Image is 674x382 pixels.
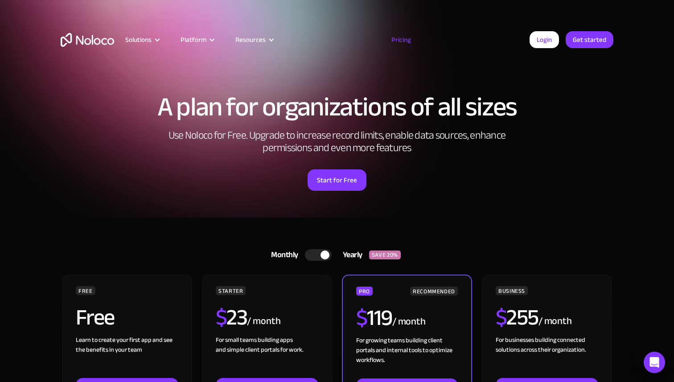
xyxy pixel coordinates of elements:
div: BUSINESS [496,286,528,295]
div: Learn to create your first app and see the benefits in your team ‍ [76,335,178,378]
div: Resources [224,34,284,45]
div: RECOMMENDED [410,287,458,296]
div: Solutions [125,34,152,45]
a: Pricing [380,34,422,45]
div: / month [538,314,572,329]
h2: 23 [216,306,247,329]
h2: Use Noloco for Free. Upgrade to increase record limits, enable data sources, enhance permissions ... [159,129,515,154]
h2: 119 [356,307,392,329]
div: Resources [235,34,266,45]
div: FREE [76,286,95,295]
a: Start for Free [308,169,366,191]
span: $ [216,296,227,338]
div: SAVE 20% [369,251,401,259]
h1: A plan for organizations of all sizes [61,94,613,120]
div: For small teams building apps and simple client portals for work. ‍ [216,335,318,378]
div: PRO [356,287,373,296]
div: Yearly [332,248,369,262]
div: For growing teams building client portals and internal tools to optimize workflows. [356,336,458,378]
div: STARTER [216,286,246,295]
a: home [61,33,114,47]
div: Open Intercom Messenger [644,352,665,373]
a: Get started [566,31,613,48]
span: $ [496,296,507,338]
h2: 255 [496,306,538,329]
a: Login [530,31,559,48]
div: Monthly [260,248,305,262]
div: / month [392,315,426,329]
div: / month [247,314,280,329]
div: For businesses building connected solutions across their organization. ‍ [496,335,598,378]
div: Platform [181,34,206,45]
span: $ [356,297,367,339]
div: Solutions [114,34,169,45]
div: Platform [169,34,224,45]
h2: Free [76,306,115,329]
